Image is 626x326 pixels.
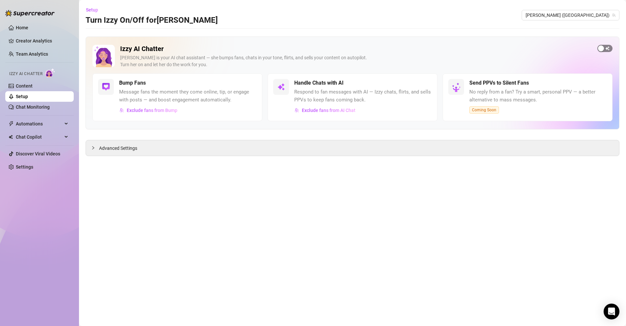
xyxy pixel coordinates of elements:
h5: Send PPVs to Silent Fans [469,79,529,87]
span: Setup [86,7,98,13]
div: [PERSON_NAME] is your AI chat assistant — she bumps fans, chats in your tone, flirts, and sells y... [120,54,592,68]
button: Exclude fans from Bump [119,105,178,116]
span: collapsed [91,146,95,150]
img: svg%3e [102,83,110,91]
a: Content [16,83,33,89]
button: Setup [86,5,103,15]
a: Creator Analytics [16,36,68,46]
img: svg%3e [277,83,285,91]
img: AI Chatter [45,68,55,78]
a: Settings [16,164,33,170]
img: svg%3e [119,108,124,113]
h2: Izzy AI Chatter [120,45,592,53]
h3: Turn Izzy On/Off for [PERSON_NAME] [86,15,218,26]
div: Open Intercom Messenger [604,304,619,319]
a: Home [16,25,28,30]
span: Izzy AI Chatter [9,71,42,77]
h5: Bump Fans [119,79,146,87]
button: Exclude fans from AI Chat [294,105,356,116]
span: Coming Soon [469,106,499,114]
h5: Handle Chats with AI [294,79,344,87]
span: No reply from a fan? Try a smart, personal PPV — a better alternative to mass messages. [469,88,607,104]
span: Advanced Settings [99,145,137,152]
span: Automations [16,119,63,129]
div: collapsed [91,144,99,151]
img: Izzy AI Chatter [92,45,115,67]
a: Setup [16,94,28,99]
span: Linda (lindavo) [526,10,615,20]
span: team [612,13,616,17]
img: silent-fans-ppv-o-N6Mmdf.svg [452,83,462,93]
a: Team Analytics [16,51,48,57]
span: Message fans the moment they come online, tip, or engage with posts — and boost engagement automa... [119,88,257,104]
span: Exclude fans from Bump [127,108,177,113]
img: logo-BBDzfeDw.svg [5,10,55,16]
span: Exclude fans from AI Chat [302,108,355,113]
img: Chat Copilot [9,135,13,139]
a: Chat Monitoring [16,104,50,110]
img: svg%3e [295,108,299,113]
span: Respond to fan messages with AI — Izzy chats, flirts, and sells PPVs to keep fans coming back. [294,88,432,104]
a: Discover Viral Videos [16,151,60,156]
span: thunderbolt [9,121,14,126]
span: Chat Copilot [16,132,63,142]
